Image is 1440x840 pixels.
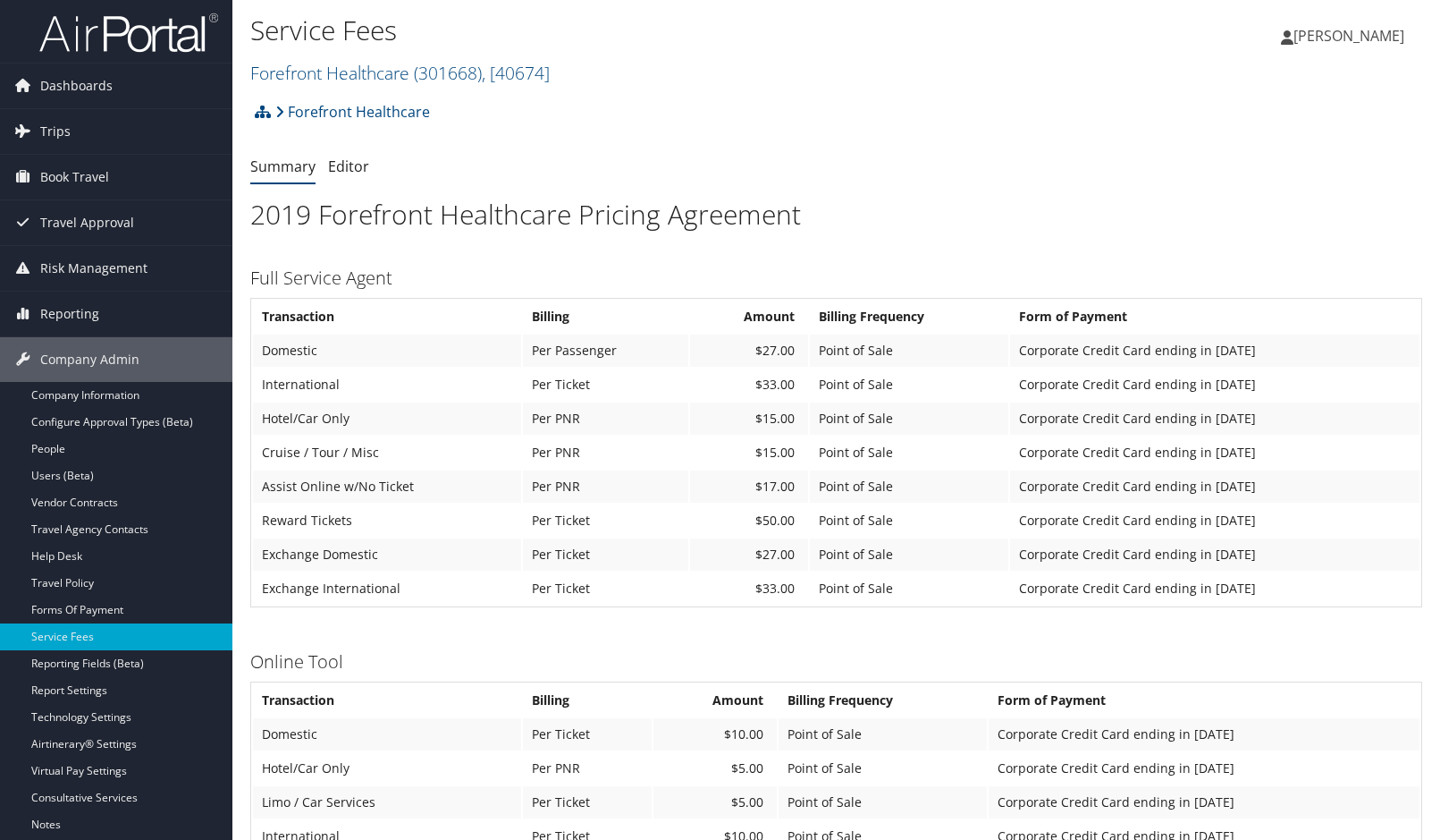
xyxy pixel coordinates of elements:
td: Corporate Credit Card ending in [DATE] [989,786,1419,819]
td: Corporate Credit Card ending in [DATE] [1010,471,1419,503]
td: Per Ticket [523,573,688,605]
td: $50.00 [690,505,808,537]
td: Corporate Credit Card ending in [DATE] [1010,335,1419,367]
td: Point of Sale [779,752,987,785]
a: Forefront Healthcare [250,61,550,85]
td: Corporate Credit Card ending in [DATE] [1010,539,1419,571]
span: Dashboards [40,64,113,108]
span: Company Admin [40,337,139,382]
td: Corporate Credit Card ending in [DATE] [989,752,1419,785]
td: Per Ticket [523,505,688,537]
td: Point of Sale [810,505,1008,537]
td: Per Ticket [523,786,652,819]
td: Exchange Domestic [253,539,521,571]
td: Point of Sale [810,335,1008,367]
h1: Service Fees [250,12,1032,49]
th: Transaction [253,684,521,717]
td: Point of Sale [810,369,1008,401]
td: Corporate Credit Card ending in [DATE] [989,718,1419,751]
td: Domestic [253,718,521,751]
td: $27.00 [690,539,808,571]
th: Amount [690,301,808,333]
td: Per Ticket [523,539,688,571]
td: $15.00 [690,437,808,469]
td: Point of Sale [779,718,987,751]
a: Forefront Healthcare [275,94,430,130]
td: $10.00 [653,718,778,751]
td: Per PNR [523,403,688,435]
th: Billing [523,301,688,333]
th: Billing Frequency [810,301,1008,333]
td: Per Ticket [523,718,652,751]
th: Form of Payment [989,684,1419,717]
td: $33.00 [690,573,808,605]
td: Corporate Credit Card ending in [DATE] [1010,437,1419,469]
td: Point of Sale [810,471,1008,503]
td: Per Passenger [523,335,688,367]
td: Hotel/Car Only [253,752,521,785]
td: Point of Sale [779,786,987,819]
h3: Online Tool [250,649,1422,675]
td: Reward Tickets [253,505,521,537]
img: airportal-logo.png [39,12,218,54]
td: Cruise / Tour / Misc [253,437,521,469]
td: $5.00 [653,752,778,785]
a: Editor [328,157,369,176]
th: Transaction [253,301,521,333]
th: Billing Frequency [779,684,987,717]
td: Limo / Car Services [253,786,521,819]
td: Point of Sale [810,539,1008,571]
td: Per Ticket [523,369,688,401]
td: $27.00 [690,335,808,367]
td: Point of Sale [810,573,1008,605]
span: Reporting [40,292,99,336]
span: , [ 40674 ] [482,61,550,85]
td: Exchange International [253,573,521,605]
span: ( 301668 ) [414,61,482,85]
td: International [253,369,521,401]
h1: 2019 Forefront Healthcare Pricing Agreement [250,196,1422,233]
th: Billing [523,684,652,717]
a: [PERSON_NAME] [1281,9,1422,63]
span: Travel Approval [40,200,134,245]
td: Assist Online w/No Ticket [253,471,521,503]
td: Corporate Credit Card ending in [DATE] [1010,369,1419,401]
span: Trips [40,109,71,154]
th: Form of Payment [1010,301,1419,333]
h3: Full Service Agent [250,266,1422,291]
td: Corporate Credit Card ending in [DATE] [1010,505,1419,537]
td: Hotel/Car Only [253,403,521,435]
span: Risk Management [40,246,147,291]
span: [PERSON_NAME] [1293,26,1404,46]
td: $17.00 [690,471,808,503]
td: Per PNR [523,437,688,469]
td: Corporate Credit Card ending in [DATE] [1010,403,1419,435]
td: $5.00 [653,786,778,819]
td: Domestic [253,335,521,367]
td: Corporate Credit Card ending in [DATE] [1010,573,1419,605]
a: Summary [250,157,316,176]
td: $33.00 [690,369,808,401]
td: Point of Sale [810,437,1008,469]
td: $15.00 [690,403,808,435]
th: Amount [653,684,778,717]
span: Book Travel [40,155,109,199]
td: Per PNR [523,752,652,785]
td: Point of Sale [810,403,1008,435]
td: Per PNR [523,471,688,503]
